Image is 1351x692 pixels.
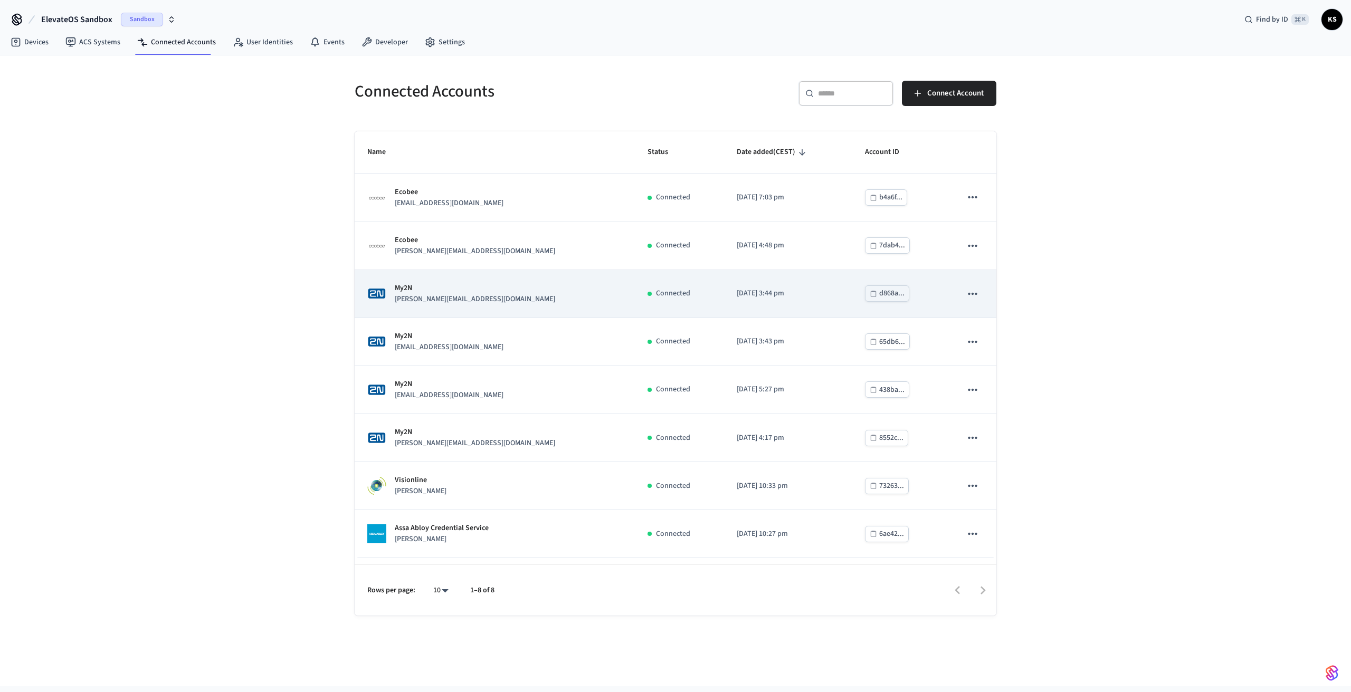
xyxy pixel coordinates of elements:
p: [DATE] 3:43 pm [737,336,840,347]
span: Connect Account [927,86,984,100]
p: Connected [656,240,690,251]
p: [PERSON_NAME][EMAIL_ADDRESS][DOMAIN_NAME] [395,438,555,449]
div: 65db6... [879,335,905,349]
img: ASSA ABLOY Credential Service [367,524,386,543]
table: sticky table [355,131,996,558]
p: Connected [656,288,690,299]
a: ACS Systems [57,33,129,52]
p: [DATE] 10:27 pm [737,528,840,540]
p: [PERSON_NAME][EMAIL_ADDRESS][DOMAIN_NAME] [395,294,555,305]
a: Developer [353,33,416,52]
button: KS [1321,9,1343,30]
p: [DATE] 5:27 pm [737,384,840,395]
img: ecobee_logo_square [367,236,386,255]
p: Connected [656,384,690,395]
button: 7dab4... [865,237,910,254]
span: ElevateOS Sandbox [41,13,112,26]
button: Connect Account [902,81,996,106]
div: 438ba... [879,383,905,397]
a: Devices [2,33,57,52]
div: 7dab4... [879,239,905,252]
p: My2N [395,379,503,390]
p: [DATE] 3:44 pm [737,288,840,299]
img: Visionline [367,476,386,495]
div: 8552c... [879,431,903,445]
a: User Identities [224,33,301,52]
button: 6ae42... [865,526,909,542]
p: [PERSON_NAME] [395,534,489,545]
button: d868a... [865,285,909,302]
p: Rows per page: [367,585,415,596]
p: Visionline [395,475,446,486]
p: [DATE] 4:17 pm [737,432,840,444]
img: SeamLogoGradient.69752ec5.svg [1326,665,1338,681]
p: Assa Abloy Credential Service [395,523,489,534]
p: [EMAIL_ADDRESS][DOMAIN_NAME] [395,342,503,353]
img: 2N Logo, Square [367,380,386,399]
div: Find by ID⌘ K [1236,10,1317,29]
p: Connected [656,528,690,540]
span: KS [1323,10,1342,29]
p: Ecobee [395,235,555,246]
p: Connected [656,432,690,444]
span: Status [648,144,682,160]
img: 2N Logo, Square [367,332,386,351]
p: [DATE] 10:33 pm [737,480,840,492]
p: [DATE] 7:03 pm [737,192,840,203]
div: b4a6f... [879,191,902,204]
p: My2N [395,427,555,438]
p: [EMAIL_ADDRESS][DOMAIN_NAME] [395,198,503,209]
p: My2N [395,331,503,342]
p: My2N [395,283,555,294]
span: Date added(CEST) [737,144,809,160]
p: [EMAIL_ADDRESS][DOMAIN_NAME] [395,390,503,401]
p: 1–8 of 8 [470,585,494,596]
div: d868a... [879,287,905,300]
span: Account ID [865,144,913,160]
div: 6ae42... [879,527,904,541]
p: Connected [656,480,690,492]
a: Connected Accounts [129,33,224,52]
p: Connected [656,336,690,347]
img: 2N Logo, Square [367,284,386,303]
span: Find by ID [1256,14,1288,25]
div: 73263... [879,479,904,493]
a: Settings [416,33,473,52]
p: Connected [656,192,690,203]
img: 2N Logo, Square [367,428,386,447]
button: b4a6f... [865,189,907,206]
span: ⌘ K [1291,14,1309,25]
button: 438ba... [865,381,909,398]
button: 73263... [865,478,909,494]
span: Name [367,144,399,160]
button: 65db6... [865,333,910,350]
p: [DATE] 4:48 pm [737,240,840,251]
span: Sandbox [121,13,163,26]
button: 8552c... [865,430,908,446]
div: 10 [428,583,453,598]
a: Events [301,33,353,52]
p: Ecobee [395,187,503,198]
h5: Connected Accounts [355,81,669,102]
p: [PERSON_NAME][EMAIL_ADDRESS][DOMAIN_NAME] [395,246,555,257]
img: ecobee_logo_square [367,188,386,207]
p: [PERSON_NAME] [395,486,446,497]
